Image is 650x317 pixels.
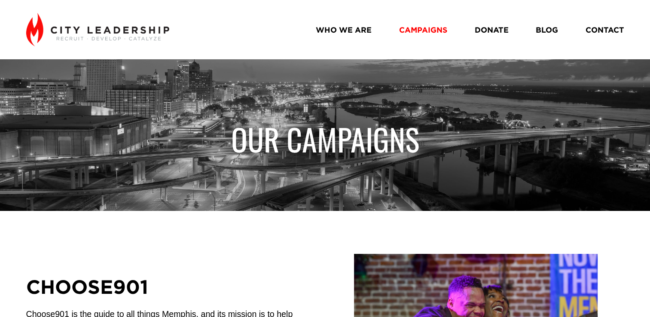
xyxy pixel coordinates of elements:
[474,22,508,37] a: DONATE
[585,22,624,37] a: CONTACT
[26,13,169,46] img: City Leadership - Recruit. Develop. Catalyze.
[26,274,298,299] h2: CHOOSE901
[316,22,372,37] a: WHO WE ARE
[399,22,447,37] a: CAMPAIGNS
[202,120,449,158] h1: OUR CAMPAIGNS
[536,22,558,37] a: BLOG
